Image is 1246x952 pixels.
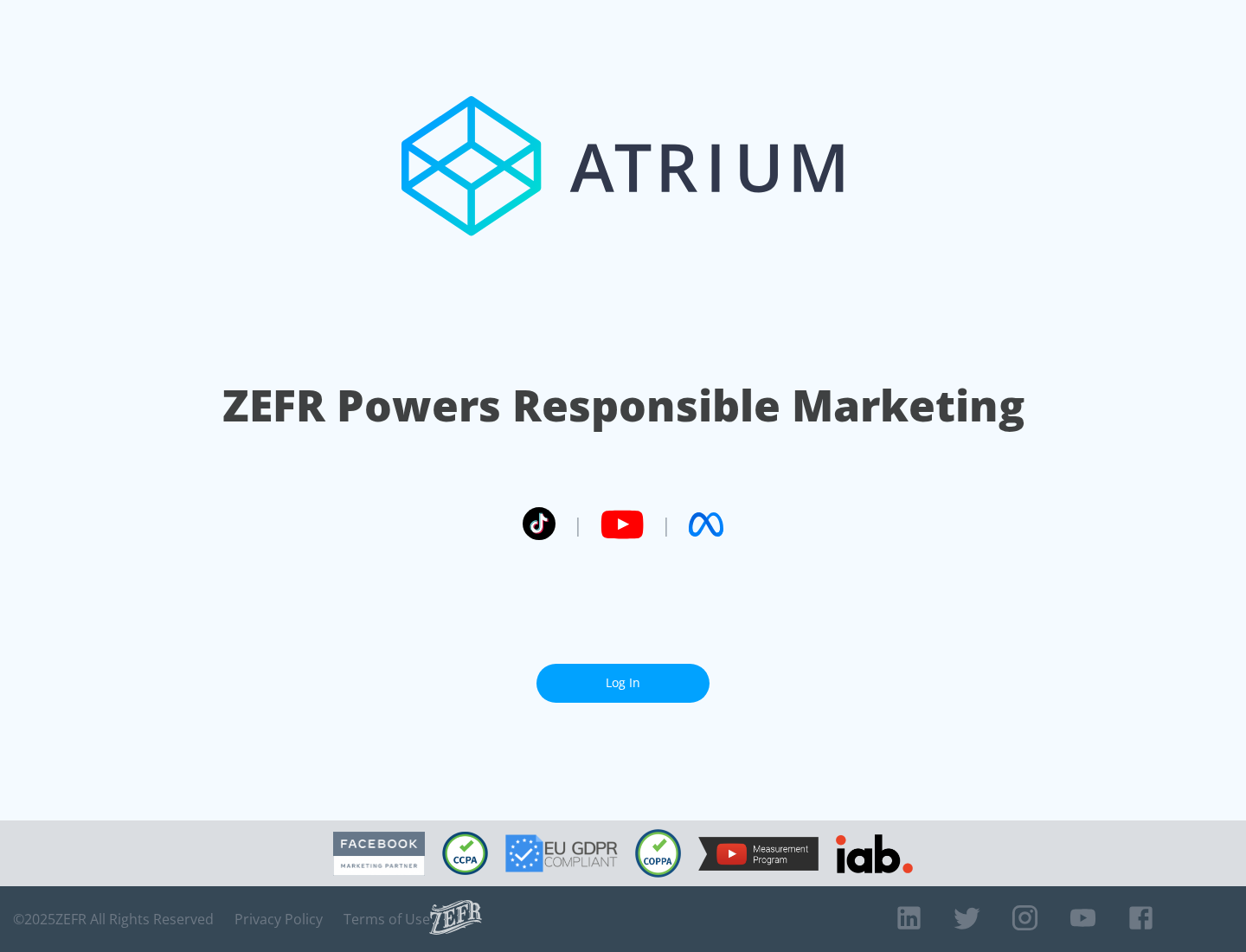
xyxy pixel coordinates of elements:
img: COPPA Compliant [635,829,681,878]
a: Privacy Policy [234,910,323,928]
img: CCPA Compliant [442,832,488,875]
span: | [573,511,583,537]
a: Log In [536,664,710,703]
img: IAB [836,834,913,873]
span: © 2025 ZEFR All Rights Reserved [13,910,214,928]
img: YouTube Measurement Program [698,837,819,871]
img: Facebook Marketing Partner [333,832,425,876]
a: Terms of Use [344,910,430,928]
span: | [661,511,671,537]
img: GDPR Compliant [505,834,618,872]
h1: ZEFR Powers Responsible Marketing [222,376,1024,435]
